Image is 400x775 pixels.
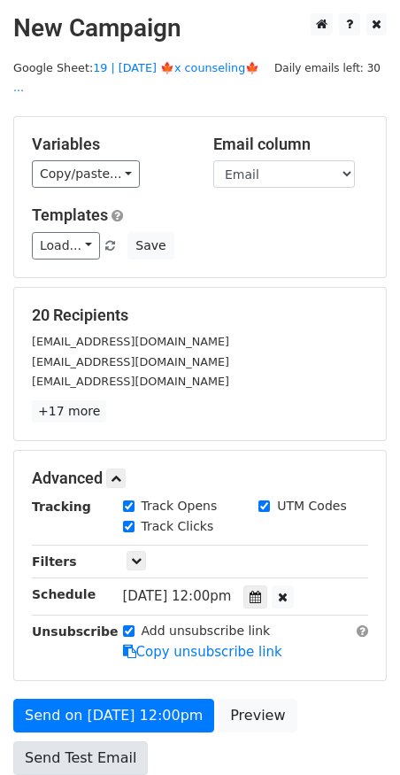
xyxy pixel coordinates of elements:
label: Track Opens [142,497,218,515]
h5: Email column [213,135,368,154]
a: Copy/paste... [32,160,140,188]
strong: Tracking [32,500,91,514]
a: +17 more [32,400,106,422]
a: Send on [DATE] 12:00pm [13,699,214,732]
h5: Advanced [32,469,368,488]
strong: Filters [32,554,77,569]
a: Load... [32,232,100,260]
button: Save [127,232,173,260]
small: [EMAIL_ADDRESS][DOMAIN_NAME] [32,335,229,348]
strong: Schedule [32,587,96,601]
strong: Unsubscribe [32,624,119,639]
a: Preview [219,699,296,732]
h5: Variables [32,135,187,154]
small: [EMAIL_ADDRESS][DOMAIN_NAME] [32,355,229,368]
small: Google Sheet: [13,61,259,95]
label: Track Clicks [142,517,214,536]
span: [DATE] 12:00pm [123,588,232,604]
h5: 20 Recipients [32,306,368,325]
a: Daily emails left: 30 [268,61,387,74]
label: Add unsubscribe link [142,622,271,640]
a: Send Test Email [13,741,148,775]
h2: New Campaign [13,13,387,43]
a: Templates [32,205,108,224]
iframe: Chat Widget [312,690,400,775]
small: [EMAIL_ADDRESS][DOMAIN_NAME] [32,375,229,388]
a: Copy unsubscribe link [123,644,282,660]
label: UTM Codes [277,497,346,515]
span: Daily emails left: 30 [268,58,387,78]
a: 19 | [DATE] 🍁x counseling🍁 ... [13,61,259,95]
